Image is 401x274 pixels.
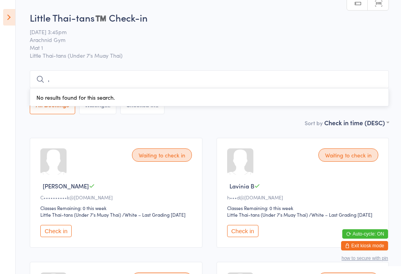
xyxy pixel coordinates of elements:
[342,229,388,239] button: Auto-cycle: ON
[305,119,323,127] label: Sort by
[324,118,389,127] div: Check in time (DESC)
[30,44,377,51] span: Mat 1
[227,211,308,218] div: Little Thai-tans (Under 7's Muay Thai)
[309,211,372,218] span: / White – Last Grading [DATE]
[40,205,194,211] div: Classes Remaining: 0 this week
[30,36,377,44] span: Arachnid Gym
[227,225,258,237] button: Check in
[30,51,389,59] span: Little Thai-tans (Under 7's Muay Thai)
[30,28,377,36] span: [DATE] 3:45pm
[341,256,388,261] button: how to secure with pin
[341,241,388,250] button: Exit kiosk mode
[229,182,254,190] span: Lavinia B
[30,88,389,106] div: No results found for this search.
[227,205,381,211] div: Classes Remaining: 0 this week
[122,211,186,218] span: / White – Last Grading [DATE]
[227,194,381,201] div: h•••d@[DOMAIN_NAME]
[318,148,378,162] div: Waiting to check in
[40,194,194,201] div: C••••••••••k@[DOMAIN_NAME]
[40,225,72,237] button: Check in
[30,11,389,24] h2: Little Thai-tans™️ Check-in
[40,211,121,218] div: Little Thai-tans (Under 7's Muay Thai)
[43,182,89,190] span: [PERSON_NAME]
[132,148,192,162] div: Waiting to check in
[30,70,389,88] input: Search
